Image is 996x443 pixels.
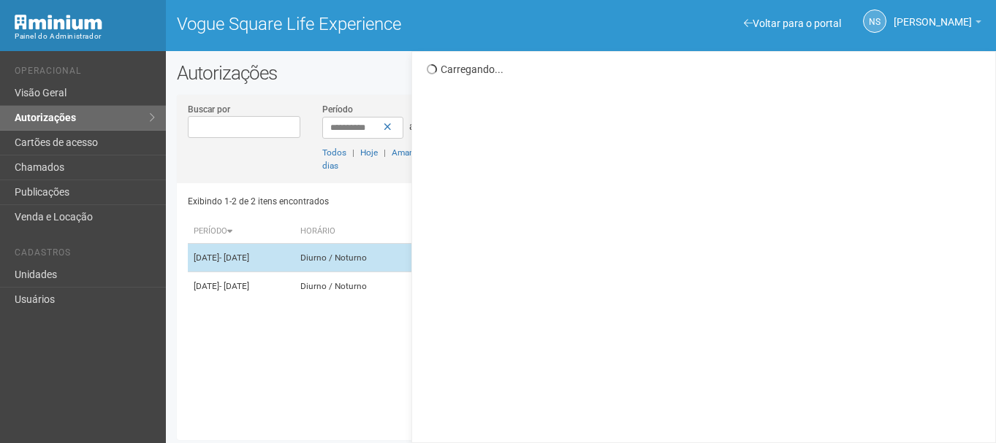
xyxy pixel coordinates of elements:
[15,30,155,43] div: Painel do Administrador
[894,2,972,28] span: Nicolle Silva
[392,147,424,158] a: Amanhã
[384,147,386,158] span: |
[15,15,102,30] img: Minium
[744,18,841,29] a: Voltar para o portal
[219,281,249,291] span: - [DATE]
[219,253,249,263] span: - [DATE]
[188,272,294,301] td: [DATE]
[177,15,570,34] h1: Vogue Square Life Experience
[322,103,353,116] label: Período
[188,220,294,244] th: Período
[294,244,418,272] td: Diurno / Noturno
[352,147,354,158] span: |
[360,147,378,158] a: Hoje
[188,103,230,116] label: Buscar por
[188,190,577,212] div: Exibindo 1-2 de 2 itens encontrados
[427,63,984,76] div: Carregando...
[863,9,886,33] a: NS
[15,247,155,263] li: Cadastros
[188,244,294,272] td: [DATE]
[294,220,418,244] th: Horário
[894,18,981,30] a: [PERSON_NAME]
[15,66,155,81] li: Operacional
[409,120,415,132] span: a
[177,62,985,84] h2: Autorizações
[322,147,346,158] a: Todos
[294,272,418,301] td: Diurno / Noturno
